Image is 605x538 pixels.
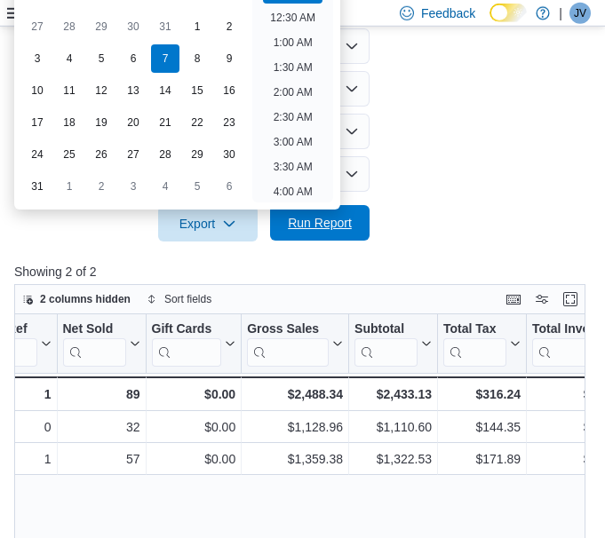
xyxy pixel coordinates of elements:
div: day-24 [23,140,52,169]
div: Gift Card Sales [152,321,222,367]
div: Total Tax [443,321,506,338]
div: $1,359.38 [247,448,343,470]
div: Subtotal [354,321,418,338]
div: day-12 [87,76,115,105]
div: day-21 [151,108,179,137]
div: day-18 [55,108,84,137]
span: JV [574,3,586,24]
div: $0.00 [152,448,236,470]
button: Display options [531,289,553,310]
p: Showing 2 of 2 [14,263,591,281]
div: day-10 [23,76,52,105]
div: Gross Sales [247,321,329,367]
div: day-1 [183,12,211,41]
button: Gross Sales [247,321,343,367]
div: $2,433.13 [354,384,432,405]
div: Subtotal [354,321,418,367]
div: day-1 [55,172,84,201]
button: Export [158,206,258,241]
button: Run Report [270,205,370,241]
div: Gift Cards [152,321,222,338]
div: $0.00 [152,384,236,405]
div: day-9 [215,44,243,73]
button: 2 columns hidden [15,289,138,310]
li: 12:30 AM [263,7,322,28]
div: 57 [63,448,140,470]
li: 2:30 AM [267,107,320,128]
div: day-8 [183,44,211,73]
li: 4:00 AM [267,181,320,202]
div: $144.35 [443,416,521,438]
button: Enter fullscreen [560,289,581,310]
button: Subtotal [354,321,432,367]
div: day-15 [183,76,211,105]
div: 32 [63,416,140,438]
div: day-20 [119,108,147,137]
div: day-14 [151,76,179,105]
div: day-7 [151,44,179,73]
div: Total Tax [443,321,506,367]
button: Gift Cards [152,321,236,367]
div: day-30 [119,12,147,41]
div: August, 2025 [21,11,245,202]
div: day-25 [55,140,84,169]
div: day-26 [87,140,115,169]
div: day-4 [55,44,84,73]
p: | [559,3,562,24]
li: 1:00 AM [267,32,320,53]
div: day-28 [55,12,84,41]
div: day-5 [87,44,115,73]
div: day-4 [151,172,179,201]
div: day-31 [151,12,179,41]
li: 3:30 AM [267,156,320,178]
div: day-3 [23,44,52,73]
li: 2:00 AM [267,82,320,103]
span: Feedback [421,4,475,22]
div: day-22 [183,108,211,137]
div: $1,128.96 [247,416,343,438]
div: Net Sold [63,321,126,367]
div: 89 [63,384,140,405]
div: $2,488.34 [247,384,343,405]
li: 1:30 AM [267,57,320,78]
div: day-5 [183,172,211,201]
button: Open list of options [345,39,359,53]
div: $171.89 [443,448,521,470]
div: $1,110.60 [354,416,432,438]
div: day-29 [87,12,115,41]
button: Keyboard shortcuts [503,289,524,310]
div: $316.24 [443,384,521,405]
span: Sort fields [164,292,211,306]
div: Net Sold [63,321,126,338]
div: day-6 [119,44,147,73]
div: day-27 [23,12,52,41]
button: Total Tax [443,321,521,367]
div: day-17 [23,108,52,137]
div: day-3 [119,172,147,201]
div: day-11 [55,76,84,105]
div: day-31 [23,172,52,201]
span: 2 columns hidden [40,292,131,306]
div: day-23 [215,108,243,137]
div: day-29 [183,140,211,169]
li: 3:00 AM [267,131,320,153]
span: Run Report [288,214,352,232]
div: day-13 [119,76,147,105]
div: day-16 [215,76,243,105]
div: Gross Sales [247,321,329,338]
div: day-27 [119,140,147,169]
div: $0.00 [152,416,236,438]
button: Net Sold [63,321,140,367]
button: Sort fields [139,289,219,310]
div: day-30 [215,140,243,169]
div: Jillian Vander Doelen [569,3,591,24]
div: day-28 [151,140,179,169]
div: day-6 [215,172,243,201]
div: $1,322.53 [354,448,432,470]
span: Export [169,206,247,241]
div: day-2 [87,172,115,201]
input: Dark Mode [490,4,527,22]
div: day-19 [87,108,115,137]
div: day-2 [215,12,243,41]
span: Dark Mode [490,22,490,23]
